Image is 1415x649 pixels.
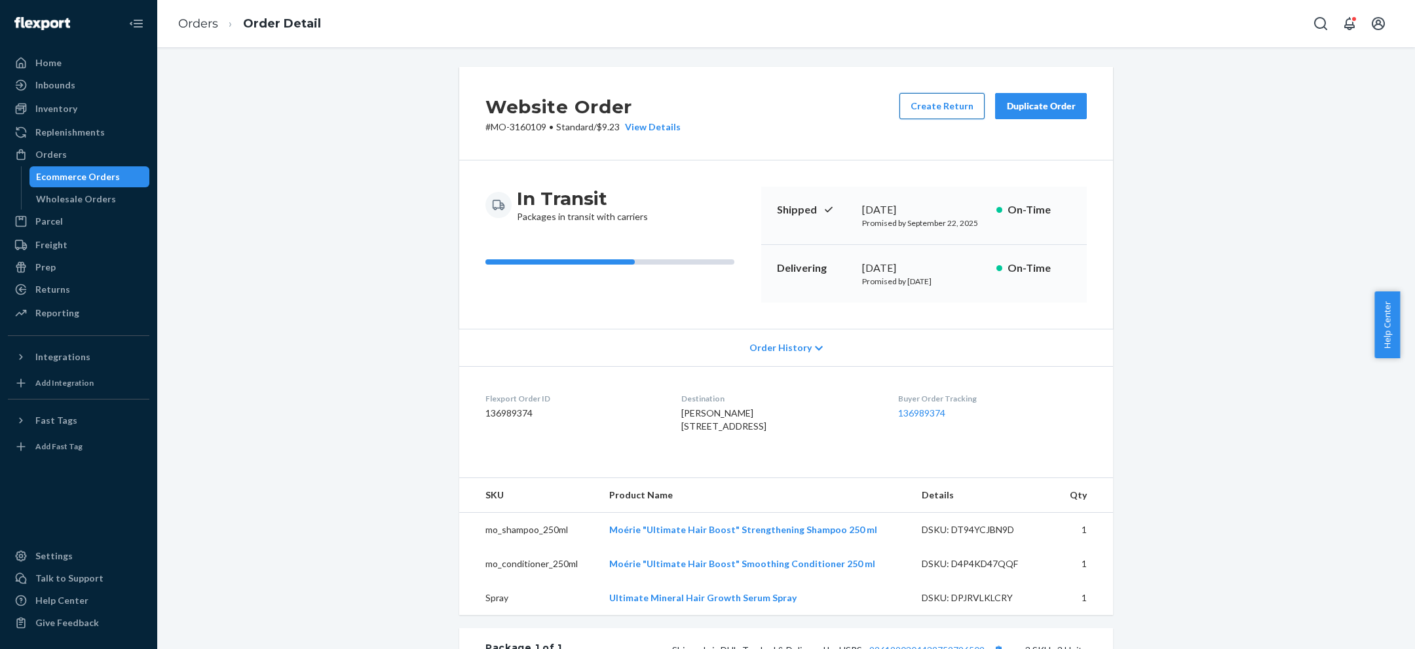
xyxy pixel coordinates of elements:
div: Talk to Support [35,572,104,585]
h3: In Transit [517,187,648,210]
p: On-Time [1008,202,1071,217]
a: Settings [8,546,149,566]
ol: breadcrumbs [168,5,331,43]
div: Settings [35,549,73,563]
div: DSKU: DPJRVLKLCRY [922,591,1045,604]
div: DSKU: DT94YCJBN9D [922,523,1045,536]
div: Add Integration [35,377,94,388]
dd: 136989374 [485,407,660,420]
a: Wholesale Orders [29,189,150,210]
td: mo_shampoo_250ml [459,513,599,547]
a: Moérie "Ultimate Hair Boost" Strengthening Shampoo 250 ml [609,524,877,535]
a: Help Center [8,590,149,611]
th: Product Name [599,478,911,513]
div: Give Feedback [35,616,99,629]
th: Qty [1055,478,1113,513]
div: Add Fast Tag [35,441,83,452]
div: [DATE] [862,261,986,276]
span: Standard [556,121,594,132]
div: Duplicate Order [1006,100,1076,113]
th: SKU [459,478,599,513]
img: Flexport logo [14,17,70,30]
div: Home [35,56,62,69]
button: Open notifications [1336,10,1363,37]
a: Home [8,52,149,73]
td: 1 [1055,513,1113,547]
a: Ultimate Mineral Hair Growth Serum Spray [609,592,797,603]
div: Reporting [35,306,79,320]
div: Prep [35,261,56,274]
a: Orders [8,144,149,165]
div: Ecommerce Orders [36,170,120,183]
a: Freight [8,234,149,255]
div: Parcel [35,215,63,228]
div: Fast Tags [35,414,77,427]
a: Orders [178,16,218,31]
div: Integrations [35,350,90,363]
button: Open account menu [1365,10,1391,37]
div: Freight [35,238,67,251]
span: [PERSON_NAME] [STREET_ADDRESS] [681,407,766,432]
p: Promised by [DATE] [862,276,986,287]
button: Help Center [1374,291,1400,358]
td: mo_conditioner_250ml [459,547,599,581]
td: 1 [1055,547,1113,581]
p: Delivering [777,261,852,276]
dt: Flexport Order ID [485,393,660,404]
p: # MO-3160109 / $9.23 [485,121,681,134]
td: Spray [459,581,599,615]
span: Order History [749,341,812,354]
h2: Website Order [485,93,681,121]
button: View Details [620,121,681,134]
button: Open Search Box [1308,10,1334,37]
div: Returns [35,283,70,296]
a: Parcel [8,211,149,232]
span: • [549,121,554,132]
a: Talk to Support [8,568,149,589]
button: Create Return [899,93,985,119]
div: Orders [35,148,67,161]
a: Ecommerce Orders [29,166,150,187]
button: Close Navigation [123,10,149,37]
button: Duplicate Order [995,93,1087,119]
div: Inventory [35,102,77,115]
button: Give Feedback [8,612,149,633]
a: Order Detail [243,16,321,31]
th: Details [911,478,1055,513]
div: Wholesale Orders [36,193,116,206]
a: Moérie "Ultimate Hair Boost" Smoothing Conditioner 250 ml [609,558,875,569]
a: Inbounds [8,75,149,96]
a: Prep [8,257,149,278]
button: Integrations [8,346,149,367]
p: Shipped [777,202,852,217]
div: Inbounds [35,79,75,92]
div: Replenishments [35,126,105,139]
td: 1 [1055,581,1113,615]
a: 136989374 [898,407,945,418]
a: Inventory [8,98,149,119]
div: Packages in transit with carriers [517,187,648,223]
button: Fast Tags [8,410,149,431]
a: Returns [8,279,149,300]
a: Add Integration [8,373,149,394]
div: [DATE] [862,202,986,217]
div: Help Center [35,594,88,607]
a: Replenishments [8,122,149,143]
p: On-Time [1008,261,1071,276]
dt: Buyer Order Tracking [898,393,1087,404]
p: Promised by September 22, 2025 [862,217,986,229]
a: Reporting [8,303,149,324]
div: DSKU: D4P4KD47QQF [922,557,1045,570]
dt: Destination [681,393,877,404]
a: Add Fast Tag [8,436,149,457]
